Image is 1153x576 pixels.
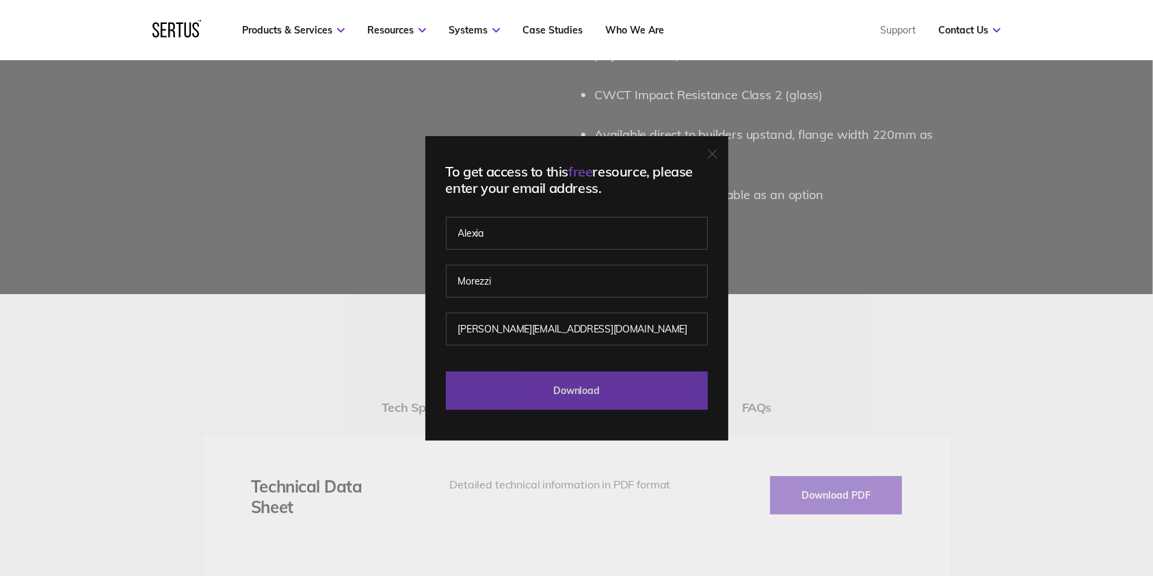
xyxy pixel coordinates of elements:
span: free [568,163,592,180]
a: Resources [367,24,426,36]
iframe: Chat Widget [1085,510,1153,576]
a: Contact Us [938,24,1000,36]
input: First name* [446,217,708,250]
input: Last name* [446,265,708,298]
a: Support [880,24,916,36]
a: Products & Services [242,24,345,36]
input: Work email address* [446,313,708,345]
a: Case Studies [522,24,583,36]
div: To get access to this resource, please enter your email address. [446,163,708,196]
a: Systems [449,24,500,36]
input: Download [446,371,708,410]
a: Who We Are [605,24,664,36]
